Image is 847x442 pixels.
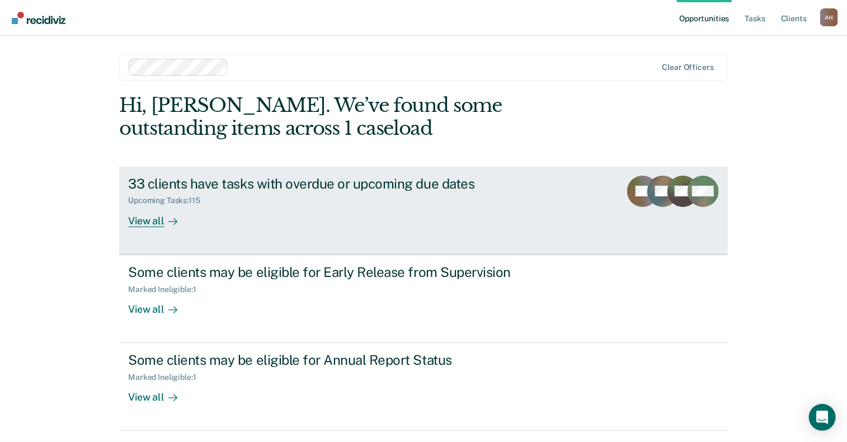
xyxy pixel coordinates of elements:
[128,373,205,382] div: Marked Ineligible : 1
[128,294,191,316] div: View all
[128,382,191,404] div: View all
[809,404,836,431] div: Open Intercom Messenger
[12,12,65,24] img: Recidiviz
[820,8,838,26] button: Profile dropdown button
[662,63,714,72] div: Clear officers
[119,343,728,431] a: Some clients may be eligible for Annual Report StatusMarked Ineligible:1View all
[119,167,728,255] a: 33 clients have tasks with overdue or upcoming due datesUpcoming Tasks:115View all
[128,264,521,280] div: Some clients may be eligible for Early Release from Supervision
[820,8,838,26] div: A H
[128,176,521,192] div: 33 clients have tasks with overdue or upcoming due dates
[119,94,606,140] div: Hi, [PERSON_NAME]. We’ve found some outstanding items across 1 caseload
[128,196,209,205] div: Upcoming Tasks : 115
[128,352,521,368] div: Some clients may be eligible for Annual Report Status
[119,255,728,343] a: Some clients may be eligible for Early Release from SupervisionMarked Ineligible:1View all
[128,285,205,294] div: Marked Ineligible : 1
[128,205,191,227] div: View all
